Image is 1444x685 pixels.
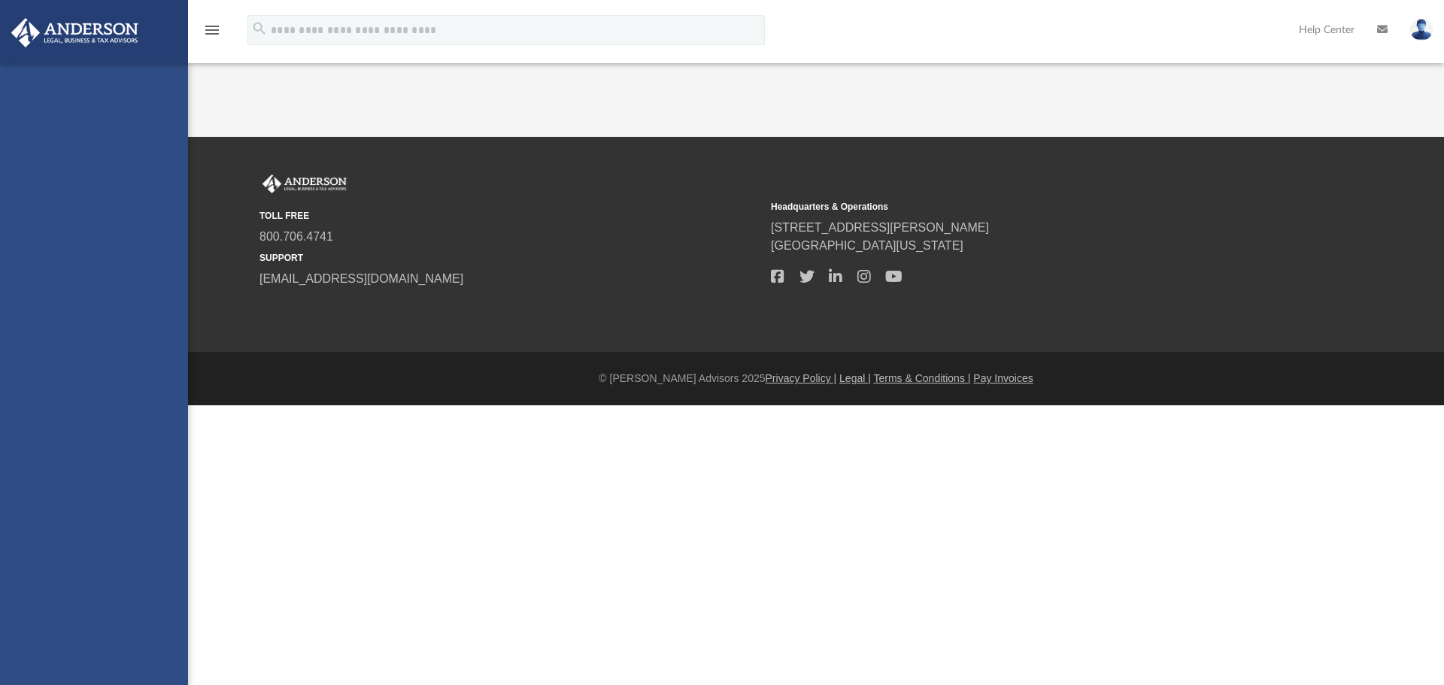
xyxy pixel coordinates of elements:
i: search [251,20,268,37]
img: Anderson Advisors Platinum Portal [7,18,143,47]
div: © [PERSON_NAME] Advisors 2025 [188,371,1444,386]
a: Pay Invoices [973,372,1033,384]
a: [GEOGRAPHIC_DATA][US_STATE] [771,239,963,252]
a: Privacy Policy | [766,372,837,384]
img: Anderson Advisors Platinum Portal [259,174,350,194]
img: User Pic [1410,19,1433,41]
small: TOLL FREE [259,209,760,223]
small: SUPPORT [259,251,760,265]
a: menu [203,29,221,39]
a: [EMAIL_ADDRESS][DOMAIN_NAME] [259,272,463,285]
small: Headquarters & Operations [771,200,1272,214]
a: 800.706.4741 [259,230,333,243]
a: [STREET_ADDRESS][PERSON_NAME] [771,221,989,234]
a: Terms & Conditions | [874,372,971,384]
i: menu [203,21,221,39]
a: Legal | [839,372,871,384]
